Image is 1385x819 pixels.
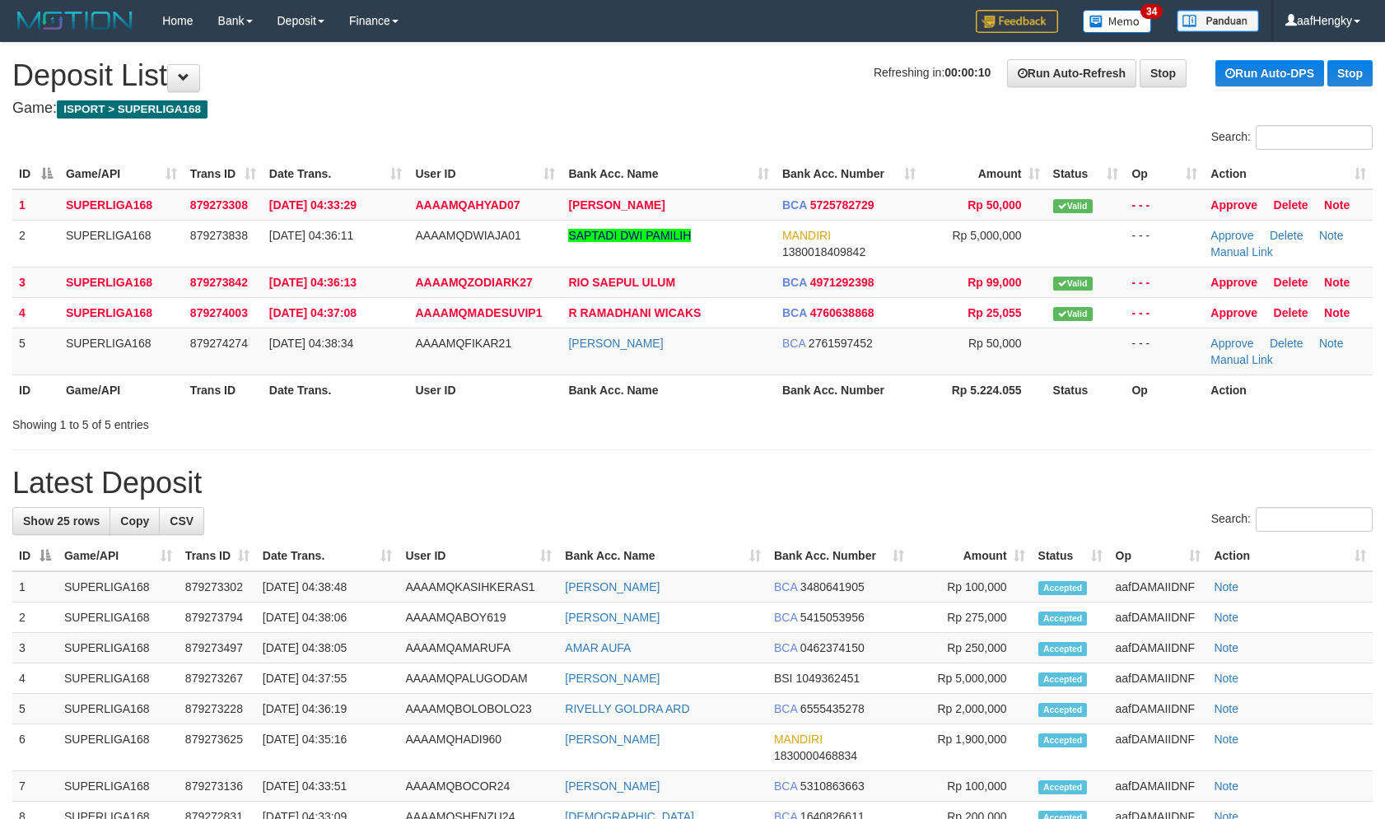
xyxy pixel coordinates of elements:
span: [DATE] 04:37:08 [269,306,357,319]
span: Copy 5310863663 to clipboard [800,779,865,793]
td: SUPERLIGA168 [59,267,184,297]
th: User ID: activate to sort column ascending [408,159,562,189]
a: Note [1324,276,1350,289]
td: AAAAMQAMARUFA [399,633,558,663]
td: SUPERLIGA168 [59,328,184,375]
td: [DATE] 04:38:05 [256,633,399,663]
a: Note [1319,337,1344,350]
a: Stop [1140,59,1187,87]
td: aafDAMAIIDNF [1109,603,1208,633]
a: R RAMADHANI WICAKS [568,306,701,319]
td: 6 [12,724,58,771]
span: BCA [782,198,807,212]
img: panduan.png [1177,10,1259,32]
th: Date Trans. [263,375,409,405]
span: Copy 3480641905 to clipboard [800,580,865,593]
span: 879273842 [190,276,248,289]
th: Rp 5.224.055 [922,375,1047,405]
span: Copy 4971292398 to clipboard [810,276,874,289]
a: [PERSON_NAME] [568,198,665,212]
a: CSV [159,507,204,535]
span: Rp 5,000,000 [952,229,1021,242]
th: Status [1047,375,1126,405]
img: Feedback.jpg [976,10,1058,33]
span: BCA [782,337,805,350]
span: Copy 2761597452 to clipboard [809,337,873,350]
span: [DATE] 04:36:11 [269,229,353,242]
h4: Game: [12,100,1373,117]
td: aafDAMAIIDNF [1109,724,1208,771]
td: 3 [12,267,59,297]
h1: Deposit List [12,59,1373,92]
a: Delete [1270,229,1303,242]
td: 1 [12,189,59,221]
td: SUPERLIGA168 [59,297,184,328]
a: Manual Link [1210,245,1273,258]
td: 5 [12,328,59,375]
span: BCA [774,580,797,593]
label: Search: [1211,507,1373,532]
td: 879273302 [179,571,256,603]
td: Rp 5,000,000 [911,663,1032,694]
a: Stop [1327,60,1373,86]
td: 879273136 [179,771,256,802]
th: User ID [408,375,562,405]
span: Rp 50,000 [968,337,1022,350]
td: 7 [12,771,58,802]
td: 5 [12,694,58,724]
td: 879273625 [179,724,256,771]
input: Search: [1256,507,1373,532]
a: [PERSON_NAME] [565,611,660,624]
h1: Latest Deposit [12,467,1373,500]
span: Show 25 rows [23,514,100,528]
span: Copy 1830000468834 to clipboard [774,749,857,762]
th: Amount: activate to sort column ascending [922,159,1047,189]
span: Valid transaction [1053,307,1093,321]
a: AMAR AUFA [565,641,631,654]
a: Note [1214,779,1238,793]
td: [DATE] 04:38:06 [256,603,399,633]
th: User ID: activate to sort column ascending [399,541,558,571]
td: 3 [12,633,58,663]
td: aafDAMAIIDNF [1109,694,1208,724]
th: ID: activate to sort column descending [12,159,59,189]
th: Trans ID: activate to sort column ascending [184,159,263,189]
td: - - - [1125,267,1204,297]
a: Approve [1210,229,1253,242]
a: Copy [110,507,160,535]
span: 879274274 [190,337,248,350]
th: Action: activate to sort column ascending [1207,541,1373,571]
td: AAAAMQBOCOR24 [399,771,558,802]
strong: 00:00:10 [944,66,991,79]
a: Note [1214,702,1238,715]
span: Accepted [1038,703,1088,717]
a: Note [1214,733,1238,746]
span: 879273838 [190,229,248,242]
label: Search: [1211,125,1373,150]
td: [DATE] 04:35:16 [256,724,399,771]
span: Accepted [1038,780,1088,794]
a: Note [1214,641,1238,654]
span: Accepted [1038,642,1088,656]
th: Bank Acc. Name [562,375,776,405]
a: Note [1324,198,1350,212]
img: Button%20Memo.svg [1083,10,1152,33]
span: BCA [774,641,797,654]
td: aafDAMAIIDNF [1109,571,1208,603]
span: Copy 0462374150 to clipboard [800,641,865,654]
td: aafDAMAIIDNF [1109,771,1208,802]
td: [DATE] 04:37:55 [256,663,399,694]
td: 879273228 [179,694,256,724]
td: - - - [1125,297,1204,328]
td: SUPERLIGA168 [58,633,179,663]
th: Bank Acc. Number [776,375,922,405]
span: Copy 4760638868 to clipboard [810,306,874,319]
td: AAAAMQPALUGODAM [399,663,558,694]
input: Search: [1256,125,1373,150]
a: Approve [1210,276,1257,289]
td: SUPERLIGA168 [58,663,179,694]
th: Amount: activate to sort column ascending [911,541,1032,571]
a: [PERSON_NAME] [568,337,663,350]
th: Trans ID [184,375,263,405]
span: 34 [1140,4,1163,19]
